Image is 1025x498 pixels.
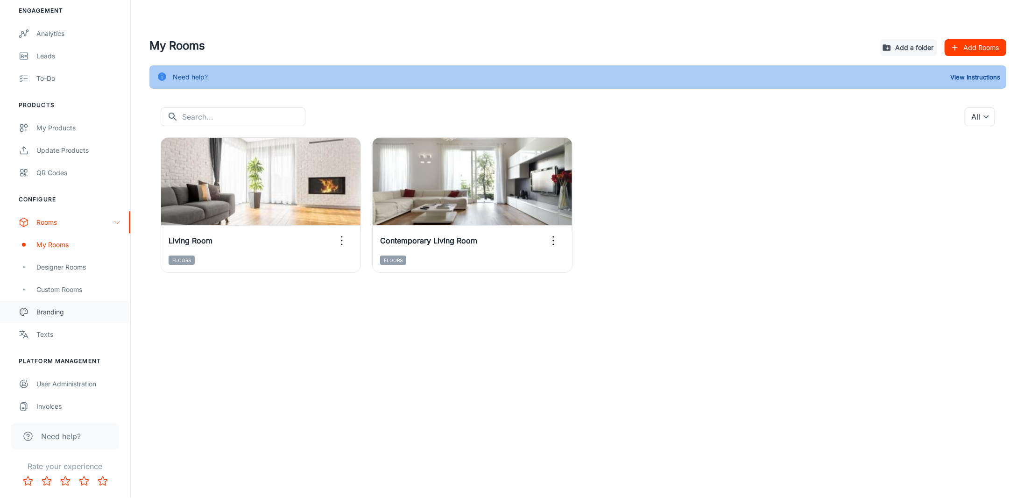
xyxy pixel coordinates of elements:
div: To-do [36,73,121,84]
button: Add Rooms [945,39,1006,56]
div: QR Codes [36,168,121,178]
h6: Living Room [169,235,212,246]
button: Add a folder [880,39,937,56]
div: Custom Rooms [36,285,121,295]
div: All [965,107,995,126]
div: Branding [36,307,121,317]
div: Designer Rooms [36,262,121,272]
div: Analytics [36,28,121,39]
button: View Instructions [948,70,1003,84]
h6: Contemporary Living Room [380,235,477,246]
div: Need help? [173,68,208,86]
span: Floors [380,256,406,265]
div: My Rooms [36,240,121,250]
div: Update Products [36,145,121,156]
div: Leads [36,51,121,61]
div: My Products [36,123,121,133]
h4: My Rooms [149,37,873,54]
span: Floors [169,256,195,265]
input: Search... [182,107,305,126]
div: Rooms [36,217,113,228]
